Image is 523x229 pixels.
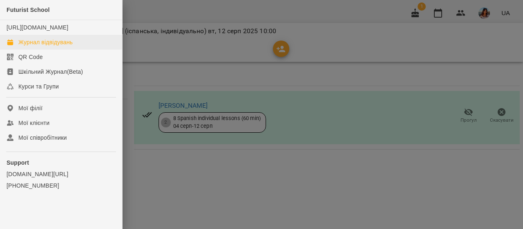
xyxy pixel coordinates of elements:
[18,82,59,91] div: Курси та Групи
[18,53,43,61] div: QR Code
[18,119,49,127] div: Мої клієнти
[7,7,50,13] span: Futurist School
[7,24,68,31] a: [URL][DOMAIN_NAME]
[18,134,67,142] div: Мої співробітники
[18,68,83,76] div: Шкільний Журнал(Beta)
[7,170,116,178] a: [DOMAIN_NAME][URL]
[18,104,42,112] div: Мої філії
[7,159,116,167] p: Support
[7,181,116,190] a: [PHONE_NUMBER]
[18,38,73,46] div: Журнал відвідувань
